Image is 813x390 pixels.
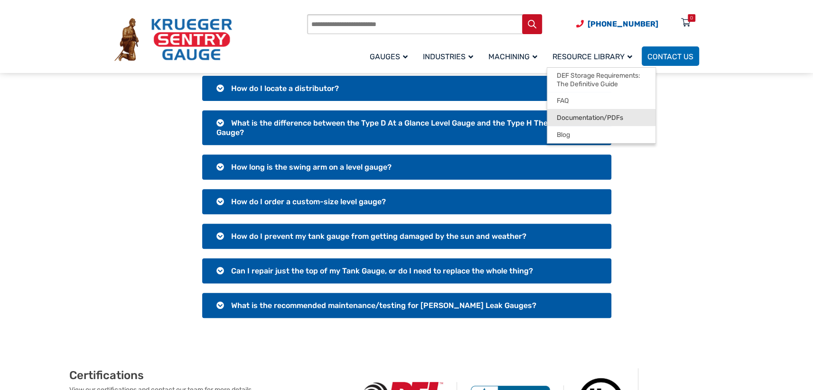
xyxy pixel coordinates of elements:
[370,52,408,61] span: Gauges
[231,163,392,172] span: How long is the swing arm on a level gauge?
[557,97,569,105] span: FAQ
[231,197,386,206] span: How do I order a custom-size level gauge?
[588,19,658,28] span: [PHONE_NUMBER]
[231,232,526,241] span: How do I prevent my tank gauge from getting damaged by the sun and weather?
[547,92,655,109] a: FAQ
[216,118,583,137] span: What is the difference between the Type D At a Glance Level Gauge and the Type H Therma Level Gauge?
[690,14,693,22] div: 0
[231,84,339,93] span: How do I locate a distributor?
[69,368,350,382] h2: Certifications
[423,52,473,61] span: Industries
[547,45,642,67] a: Resource Library
[364,45,417,67] a: Gauges
[557,114,623,122] span: Documentation/PDFs
[114,18,232,62] img: Krueger Sentry Gauge
[231,301,536,310] span: What is the recommended maintenance/testing for [PERSON_NAME] Leak Gauges?
[547,68,655,92] a: DEF Storage Requirements: The Definitive Guide
[488,52,537,61] span: Machining
[576,18,658,30] a: Phone Number (920) 434-8860
[557,131,570,139] span: Blog
[647,52,693,61] span: Contact Us
[547,126,655,143] a: Blog
[483,45,547,67] a: Machining
[231,266,533,275] span: Can I repair just the top of my Tank Gauge, or do I need to replace the whole thing?
[547,109,655,126] a: Documentation/PDFs
[557,72,646,88] span: DEF Storage Requirements: The Definitive Guide
[552,52,632,61] span: Resource Library
[642,46,699,66] a: Contact Us
[417,45,483,67] a: Industries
